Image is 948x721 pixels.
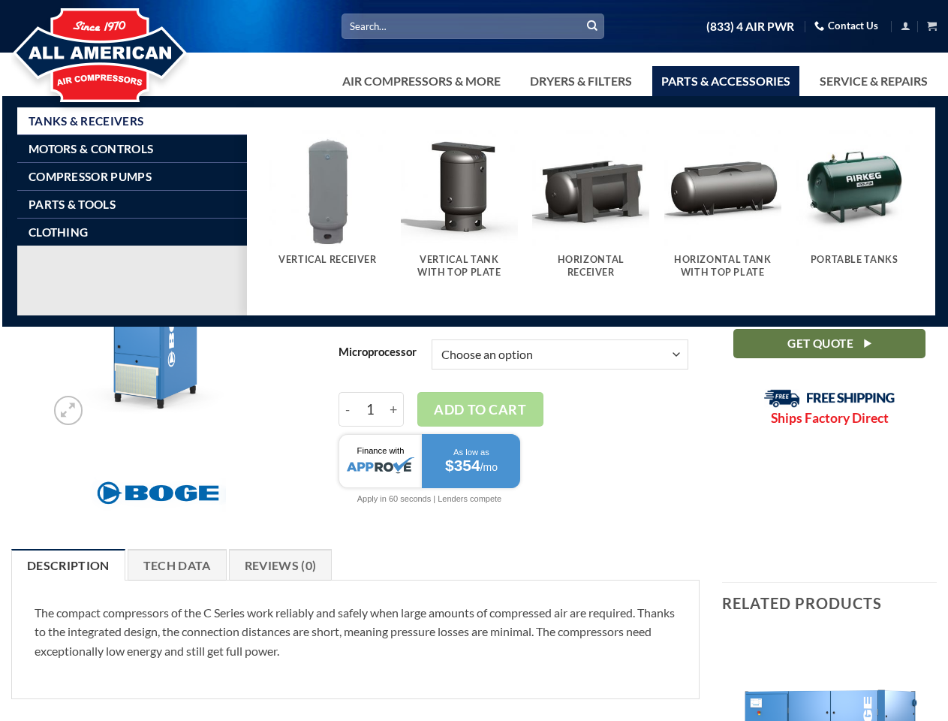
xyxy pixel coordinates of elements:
a: Contact Us [814,14,878,38]
input: Increase quantity of Boge 30 HP Base | 3-Phase 208-575V | 100-190 PSI | MPCB-F | C30N [384,392,404,427]
input: Search… [342,14,604,38]
a: Visit product category Horizontal Receiver [532,130,649,294]
strong: Ships Factory Direct [771,410,889,426]
span: Motors & Controls [29,143,153,155]
span: Get Quote [787,334,853,353]
h3: Related products [722,583,937,623]
a: Dryers & Filters [521,66,641,96]
img: Vertical Receiver [269,130,386,247]
img: Boge [90,474,226,511]
input: Reduce quantity of Boge 30 HP Base | 3-Phase 208-575V | 100-190 PSI | MPCB-F | C30N [339,392,357,427]
h5: Horizontal Receiver [540,254,642,279]
a: Tech Data [128,549,227,581]
a: Description [11,549,125,581]
a: Service & Repairs [811,66,937,96]
img: Free Shipping [764,389,895,408]
a: Parts & Accessories [652,66,799,96]
span: Tanks & Receivers [29,115,143,127]
span: Clothing [29,226,88,238]
h5: Horizontal Tank With Top Plate [672,254,774,279]
h5: Vertical Tank With Top Plate [408,254,510,279]
label: Microprocessor [339,346,417,358]
a: Zoom [54,396,83,425]
a: Visit product category Horizontal Tank With Top Plate [664,130,781,294]
a: Visit product category Portable Tanks [796,130,913,281]
p: The compact compressors of the C Series work reliably and safely when large amounts of compressed... [35,603,676,661]
button: Add to cart [417,392,543,427]
a: Get Quote [733,329,925,358]
img: Portable Tanks [796,130,913,247]
img: Horizontal Tank With Top Plate [664,130,781,247]
img: Horizontal Receiver [532,130,649,247]
span: Compressor Pumps [29,170,152,183]
a: Visit product category Vertical Receiver [269,130,386,281]
a: Visit product category Vertical Tank With Top Plate [401,130,518,294]
a: Login [901,17,910,35]
span: Parts & Tools [29,198,116,210]
h5: Portable Tanks [803,254,905,266]
input: Product quantity [357,392,384,427]
a: (833) 4 AIR PWR [706,14,794,40]
a: Air Compressors & More [333,66,510,96]
a: View cart [927,17,937,35]
a: Reviews (0) [229,549,333,581]
h5: Vertical Receiver [276,254,378,266]
button: Submit [581,15,603,38]
img: Vertical Tank With Top Plate [401,130,518,247]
